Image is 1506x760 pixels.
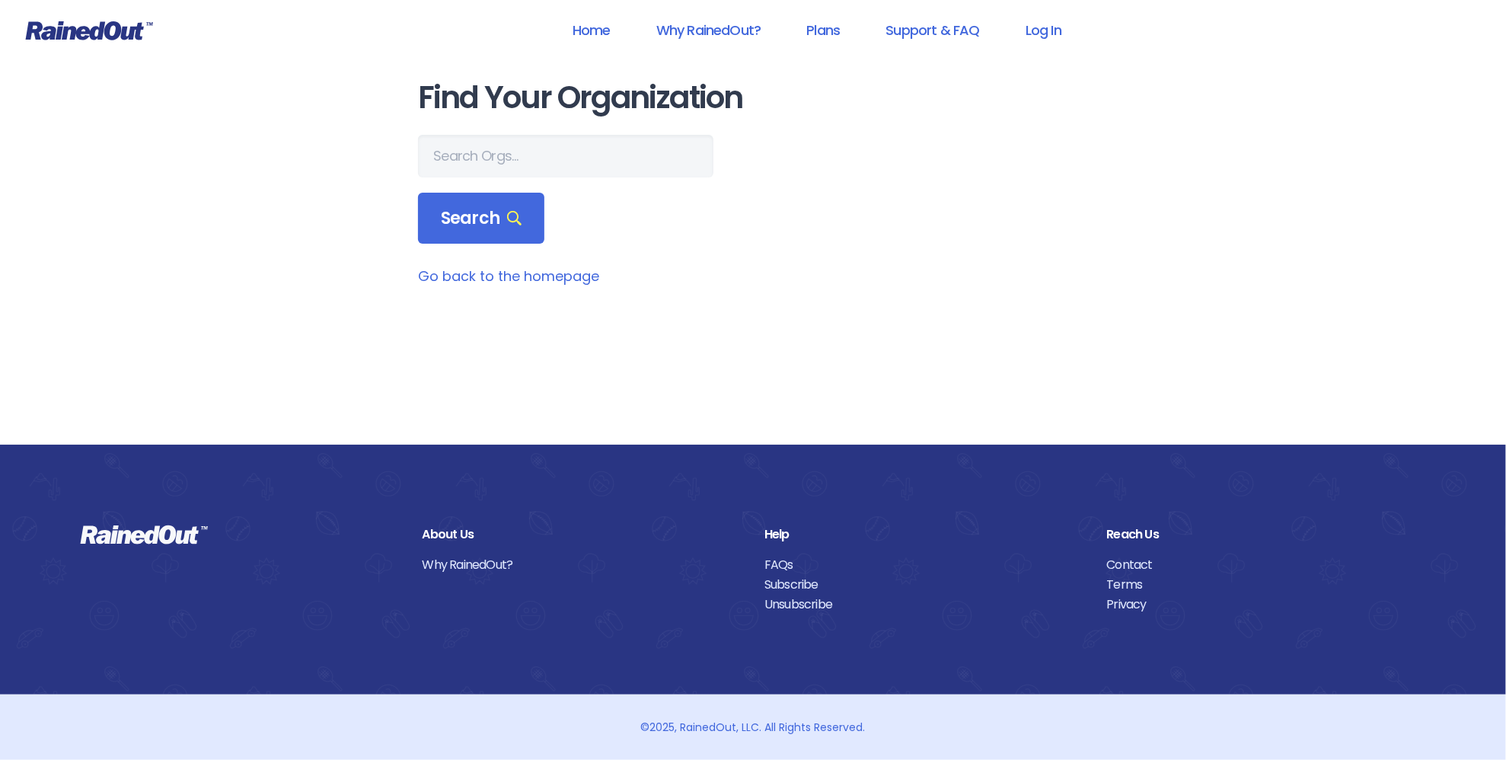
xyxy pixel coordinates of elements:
[553,13,630,47] a: Home
[1107,555,1427,575] a: Contact
[764,595,1084,615] a: Unsubscribe
[764,525,1084,544] div: Help
[418,193,544,244] div: Search
[418,81,1088,115] h1: Find Your Organization
[1107,575,1427,595] a: Terms
[764,555,1084,575] a: FAQs
[637,13,781,47] a: Why RainedOut?
[787,13,860,47] a: Plans
[423,525,742,544] div: About Us
[1107,525,1427,544] div: Reach Us
[418,135,713,177] input: Search Orgs…
[1107,595,1427,615] a: Privacy
[866,13,999,47] a: Support & FAQ
[423,555,742,575] a: Why RainedOut?
[441,208,522,229] span: Search
[418,267,599,286] a: Go back to the homepage
[1006,13,1081,47] a: Log In
[764,575,1084,595] a: Subscribe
